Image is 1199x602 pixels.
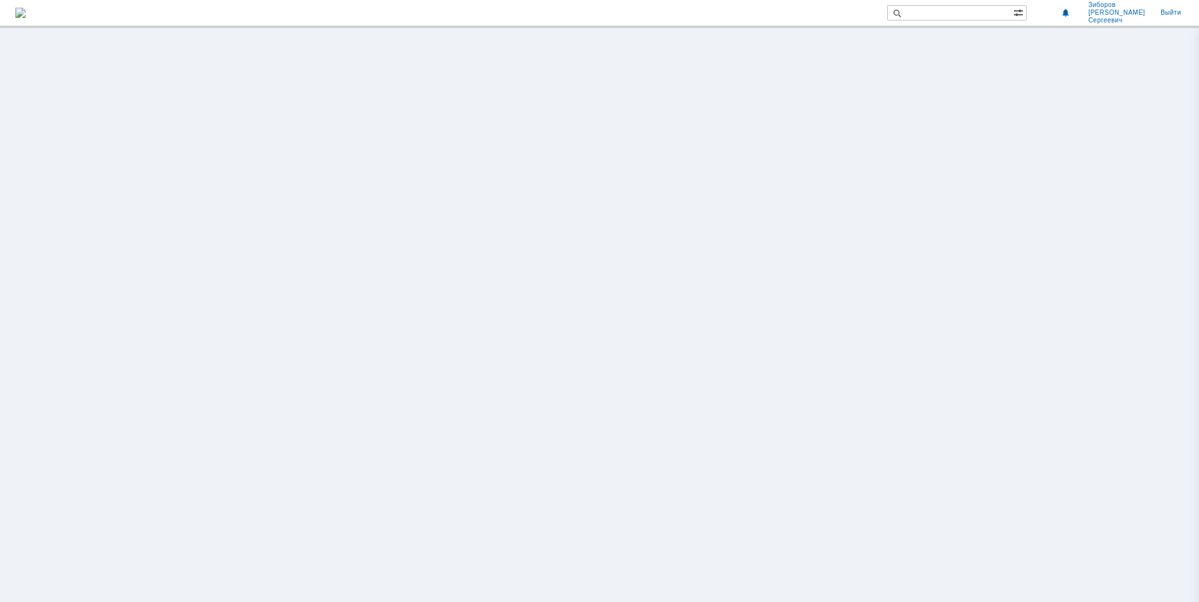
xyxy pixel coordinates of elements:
[1013,6,1026,18] span: Расширенный поиск
[1088,9,1145,17] span: [PERSON_NAME]
[15,8,26,18] img: logo
[1088,1,1145,9] span: Зиборов
[15,8,26,18] a: Перейти на домашнюю страницу
[1088,17,1145,24] span: Сергеевич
